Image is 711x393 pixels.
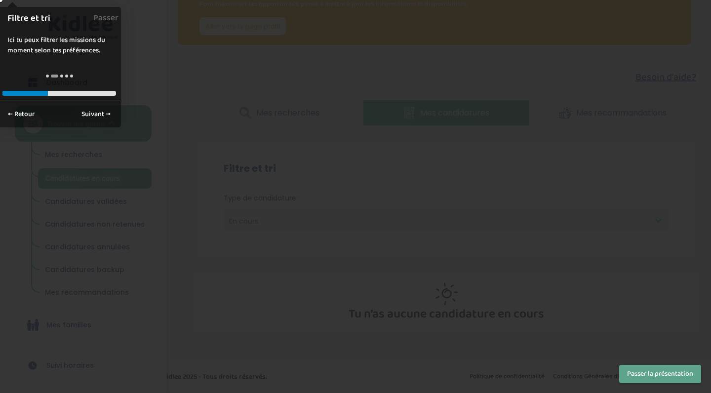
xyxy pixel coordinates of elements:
button: Passer la présentation [619,365,701,383]
h1: Filtre et tri [7,12,101,25]
a: Passer [93,7,118,29]
a: Suivant → [76,106,116,122]
a: ← Retour [2,106,40,122]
